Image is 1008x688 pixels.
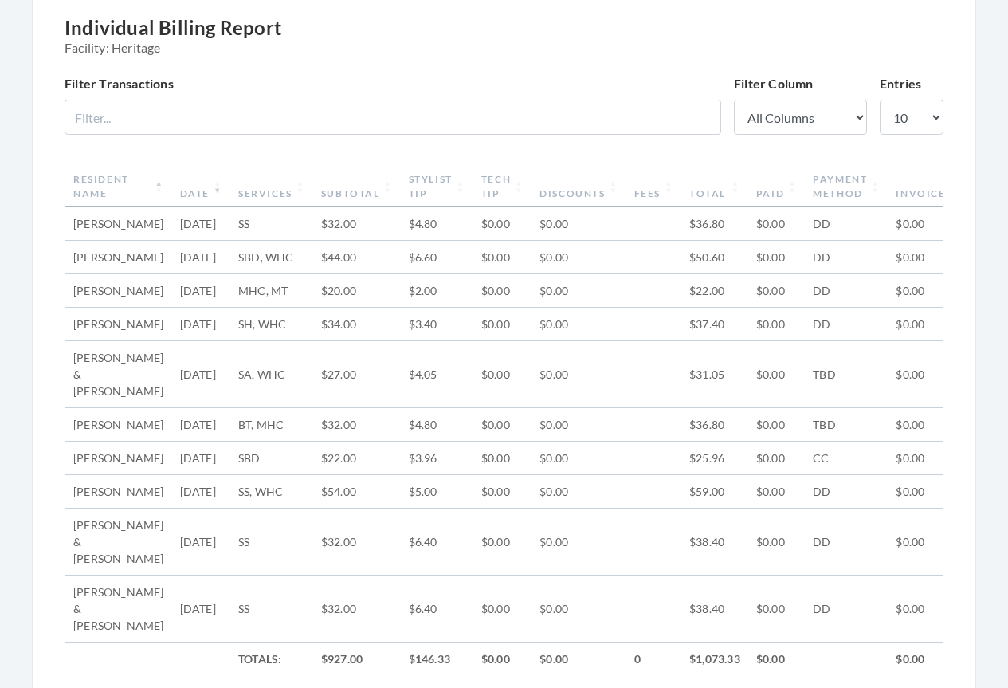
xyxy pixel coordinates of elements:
[531,166,626,207] th: Discounts: activate to sort column ascending
[473,241,531,274] td: $0.00
[401,475,473,509] td: $5.00
[681,207,748,241] td: $36.80
[531,274,626,308] td: $0.00
[805,341,888,408] td: TBD
[230,274,313,308] td: MHC, MT
[473,207,531,241] td: $0.00
[172,241,230,274] td: [DATE]
[313,308,401,341] td: $34.00
[805,408,888,442] td: TBD
[313,274,401,308] td: $20.00
[313,576,401,643] td: $32.00
[681,166,748,207] th: Total: activate to sort column ascending
[401,308,473,341] td: $3.40
[313,207,401,241] td: $32.00
[230,576,313,643] td: SS
[531,341,626,408] td: $0.00
[888,408,995,442] td: $0.00
[734,74,814,93] label: Filter Column
[805,308,888,341] td: DD
[401,207,473,241] td: $4.80
[473,408,531,442] td: $0.00
[473,576,531,643] td: $0.00
[473,442,531,475] td: $0.00
[681,442,748,475] td: $25.96
[65,308,172,341] td: [PERSON_NAME]
[888,643,995,675] td: $0.00
[531,576,626,643] td: $0.00
[401,274,473,308] td: $2.00
[401,241,473,274] td: $6.60
[748,509,805,576] td: $0.00
[748,274,805,308] td: $0.00
[681,509,748,576] td: $38.40
[172,408,230,442] td: [DATE]
[888,509,995,576] td: $0.00
[230,241,313,274] td: SBD, WHC
[805,241,888,274] td: DD
[172,274,230,308] td: [DATE]
[172,475,230,509] td: [DATE]
[473,274,531,308] td: $0.00
[65,509,172,576] td: [PERSON_NAME] & [PERSON_NAME]
[473,308,531,341] td: $0.00
[230,442,313,475] td: SBD
[805,576,888,643] td: DD
[805,442,888,475] td: CC
[748,308,805,341] td: $0.00
[748,643,805,675] td: $0.00
[65,442,172,475] td: [PERSON_NAME]
[401,341,473,408] td: $4.05
[65,100,721,135] input: Filter...
[888,166,995,207] th: Invoiceable: activate to sort column ascending
[473,166,531,207] th: Tech Tip: activate to sort column ascending
[65,341,172,408] td: [PERSON_NAME] & [PERSON_NAME]
[230,509,313,576] td: SS
[65,166,172,207] th: Resident Name: activate to sort column descending
[531,475,626,509] td: $0.00
[626,643,681,675] td: 0
[805,274,888,308] td: DD
[65,74,174,93] label: Filter Transactions
[230,341,313,408] td: SA, WHC
[65,40,943,55] span: Facility: Heritage
[531,308,626,341] td: $0.00
[401,509,473,576] td: $6.40
[748,576,805,643] td: $0.00
[888,274,995,308] td: $0.00
[313,166,401,207] th: Subtotal: activate to sort column ascending
[748,341,805,408] td: $0.00
[172,442,230,475] td: [DATE]
[880,74,921,93] label: Entries
[531,241,626,274] td: $0.00
[473,643,531,675] td: $0.00
[401,166,473,207] th: Stylist Tip: activate to sort column ascending
[65,475,172,509] td: [PERSON_NAME]
[230,308,313,341] td: SH, WHC
[172,576,230,643] td: [DATE]
[172,341,230,408] td: [DATE]
[172,308,230,341] td: [DATE]
[230,475,313,509] td: SS, WHC
[65,576,172,643] td: [PERSON_NAME] & [PERSON_NAME]
[888,207,995,241] td: $0.00
[888,241,995,274] td: $0.00
[230,166,313,207] th: Services: activate to sort column ascending
[65,408,172,442] td: [PERSON_NAME]
[681,341,748,408] td: $31.05
[238,652,281,666] strong: Totals:
[313,341,401,408] td: $27.00
[888,475,995,509] td: $0.00
[172,509,230,576] td: [DATE]
[172,166,230,207] th: Date: activate to sort column ascending
[313,509,401,576] td: $32.00
[681,408,748,442] td: $36.80
[401,643,473,675] td: $146.33
[65,207,172,241] td: [PERSON_NAME]
[681,475,748,509] td: $59.00
[230,207,313,241] td: SS
[805,475,888,509] td: DD
[888,576,995,643] td: $0.00
[748,475,805,509] td: $0.00
[401,408,473,442] td: $4.80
